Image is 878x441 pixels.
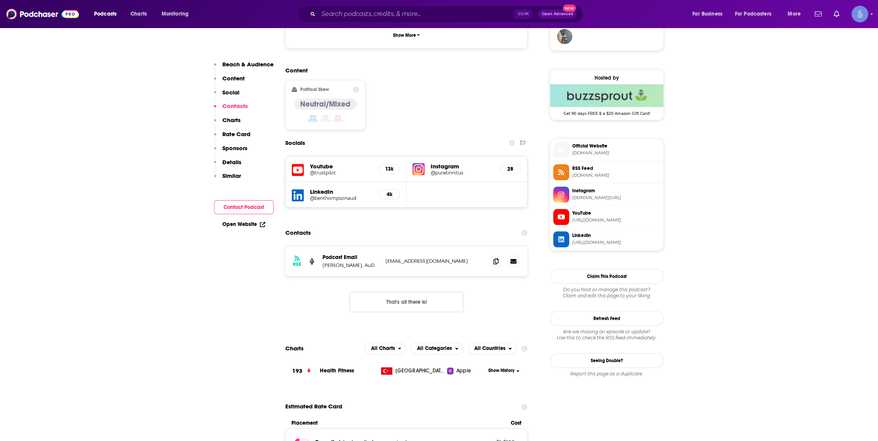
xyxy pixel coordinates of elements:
[411,342,463,355] button: open menu
[417,346,452,351] span: All Categories
[310,163,373,170] h5: Youtube
[214,102,248,116] button: Contacts
[486,367,522,374] button: Show History
[292,28,521,42] button: Show More
[468,342,517,355] button: open menu
[385,191,393,198] h5: 4k
[320,367,354,374] a: Health Fitness
[222,116,241,124] p: Charts
[305,5,590,23] div: Search podcasts, credits, & more...
[385,166,393,172] h5: 13k
[365,342,406,355] h2: Platforms
[550,269,664,284] button: Claim This Podcast
[788,9,801,19] span: More
[851,6,868,22] img: User Profile
[541,12,573,16] span: Open Advanced
[553,187,660,202] a: Instagram[DOMAIN_NAME][URL]
[550,107,663,116] span: Get 90 days FREE & a $20 Amazon Gift Card!
[285,399,342,414] span: Estimated Rate Card
[214,116,241,130] button: Charts
[572,143,660,149] span: Official Website
[310,188,373,195] h5: LinkedIn
[782,8,810,20] button: open menu
[349,292,463,312] button: Nothing here.
[550,84,663,115] a: Buzzsprout Deal: Get 90 days FREE & a $20 Amazon Gift Card!
[474,346,505,351] span: All Countries
[550,311,664,326] button: Refresh Feed
[468,342,517,355] h2: Countries
[371,346,395,351] span: All Charts
[572,195,660,201] span: instagram.com/puretinnitus
[488,367,514,374] span: Show History
[851,6,868,22] span: Logged in as Spiral5-G1
[285,345,304,352] h2: Charts
[310,170,373,176] h5: @trustpilot
[285,361,320,381] a: 193
[156,8,198,20] button: open menu
[550,353,664,368] a: Seeing Double?
[550,287,664,293] span: Do you host or manage this podcast?
[378,367,447,375] a: [GEOGRAPHIC_DATA]
[553,209,660,225] a: YouTube[URL][DOMAIN_NAME]
[323,262,379,268] p: [PERSON_NAME], AuD
[572,217,660,223] span: https://www.youtube.com/@trustpilot
[812,8,825,20] a: Show notifications dropdown
[222,144,247,152] p: Sponsors
[222,102,248,110] p: Contacts
[293,261,301,267] h3: RSS
[572,240,660,245] span: https://www.linkedin.com/in/benthompsonaud
[292,367,302,375] h3: 193
[162,9,189,19] span: Monitoring
[285,226,311,240] h2: Contacts
[550,84,663,107] img: Buzzsprout Deal: Get 90 days FREE & a $20 Amazon Gift Card!
[131,9,147,19] span: Charts
[222,75,245,82] p: Content
[222,172,241,179] p: Similar
[386,258,484,264] p: [EMAIL_ADDRESS][DOMAIN_NAME]
[550,75,663,81] div: Hosted by
[291,420,504,426] span: Placement
[431,170,494,176] a: @puretinnitus
[285,67,521,74] h2: Content
[572,165,660,172] span: RSS Feed
[538,9,576,19] button: Open AdvancedNew
[511,420,521,426] span: Cost
[318,8,514,20] input: Search podcasts, credits, & more...
[506,166,515,172] h5: 28
[831,8,842,20] a: Show notifications dropdown
[730,8,782,20] button: open menu
[563,5,576,12] span: New
[310,195,373,201] h5: @benthompsonaud
[550,287,664,299] div: Claim and edit this page to your liking.
[431,163,494,170] h5: Instagram
[572,210,660,217] span: YouTube
[550,329,664,341] div: Are we missing an episode or update? Use this to check the RSS feed immediately.
[222,89,239,96] p: Social
[550,371,664,377] div: Report this page as a duplicate.
[222,61,274,68] p: Reach & Audience
[572,232,660,239] span: Linkedin
[411,342,463,355] h2: Categories
[89,8,126,20] button: open menu
[735,9,771,19] span: For Podcasters
[851,6,868,22] button: Show profile menu
[557,29,572,44] a: urbanstreetman
[126,8,151,20] a: Charts
[447,367,485,375] a: Apple
[572,187,660,194] span: Instagram
[553,231,660,247] a: Linkedin[URL][DOMAIN_NAME]
[572,173,660,178] span: feeds.buzzsprout.com
[6,7,79,21] img: Podchaser - Follow, Share and Rate Podcasts
[214,61,274,75] button: Reach & Audience
[285,136,305,150] h2: Socials
[553,164,660,180] a: RSS Feed[DOMAIN_NAME]
[323,254,379,261] p: Podcast Email
[94,9,116,19] span: Podcasts
[222,159,241,166] p: Details
[514,9,532,19] span: Ctrl K
[214,89,239,103] button: Social
[214,159,241,173] button: Details
[365,342,406,355] button: open menu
